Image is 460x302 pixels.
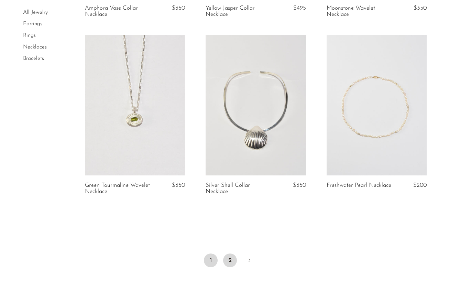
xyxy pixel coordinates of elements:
[414,5,427,11] span: $350
[327,182,391,188] a: Freshwater Pearl Necklace
[23,10,48,15] a: All Jewelry
[23,44,47,50] a: Necklaces
[206,182,272,195] a: Silver Shell Collar Necklace
[23,33,36,38] a: Rings
[204,254,218,267] span: 1
[85,5,151,18] a: Amphora Vase Collar Necklace
[85,182,151,195] a: Green Tourmaline Wavelet Necklace
[327,5,393,18] a: Moonstone Wavelet Necklace
[23,21,42,27] a: Earrings
[172,5,185,11] span: $350
[242,254,256,269] a: Next
[23,56,44,61] a: Bracelets
[293,182,306,188] span: $350
[206,5,272,18] a: Yellow Jasper Collar Necklace
[413,182,427,188] span: $200
[223,254,237,267] a: 2
[172,182,185,188] span: $350
[293,5,306,11] span: $495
